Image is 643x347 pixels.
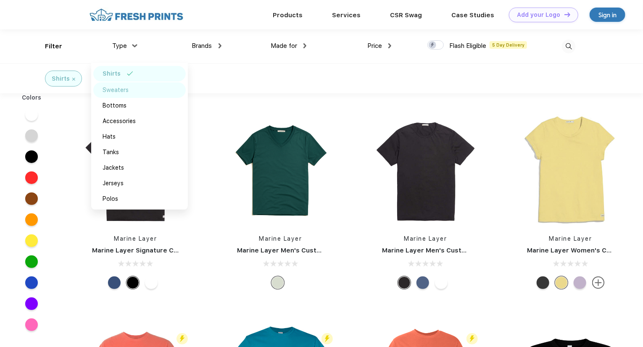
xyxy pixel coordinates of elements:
[219,43,221,48] img: dropdown.png
[574,276,586,289] div: Lilac (2705U)
[52,74,70,83] div: Shirts
[549,235,592,242] a: Marine Layer
[103,195,118,203] div: Polos
[367,42,382,50] span: Price
[103,86,129,95] div: Sweaters
[592,276,605,289] img: more.svg
[103,179,124,188] div: Jerseys
[127,71,133,76] img: filter_selected.svg
[404,235,447,242] a: Marine Layer
[132,44,137,47] img: dropdown.png
[103,163,124,172] div: Jackets
[103,69,121,78] div: Shirts
[490,41,527,49] span: 5 Day Delivery
[370,114,482,226] img: func=resize&h=266
[590,8,625,22] a: Sign in
[259,235,302,242] a: Marine Layer
[562,39,576,53] img: desktop_search.svg
[273,11,303,19] a: Products
[321,333,333,344] img: flash_active_toggle.svg
[225,114,337,226] img: func=resize&h=266
[87,8,186,22] img: fo%20logo%202.webp
[564,12,570,17] img: DT
[388,43,391,48] img: dropdown.png
[80,114,192,226] img: func=resize&h=266
[192,42,212,50] span: Brands
[398,276,411,289] div: Black
[103,117,136,126] div: Accessories
[537,276,549,289] div: Pirate Black (19-4305 TCX)
[103,132,116,141] div: Hats
[555,276,568,289] div: Butter (2001U)
[449,42,486,50] span: Flash Eligible
[303,43,306,48] img: dropdown.png
[114,235,157,242] a: Marine Layer
[466,333,478,344] img: flash_active_toggle.svg
[145,276,158,289] div: White
[45,42,62,51] div: Filter
[103,148,119,157] div: Tanks
[271,42,297,50] span: Made for
[103,101,126,110] div: Bottoms
[382,247,574,254] a: Marine Layer Men's Custom Dyed Signature Crew Neck Tee
[435,276,448,289] div: White
[16,93,48,102] div: Colors
[271,276,284,289] div: Any Color
[177,333,188,344] img: flash_active_toggle.svg
[237,247,404,254] a: Marine Layer Men's Custom Dyed Signature V-Neck
[598,10,617,20] div: Sign in
[515,114,627,226] img: func=resize&h=266
[92,247,186,254] a: Marine Layer Signature Crew
[416,276,429,289] div: Faded Navy
[517,11,560,18] div: Add your Logo
[72,78,75,81] img: filter_cancel.svg
[126,276,139,289] div: Black
[112,42,127,50] span: Type
[108,276,121,289] div: Faded Navy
